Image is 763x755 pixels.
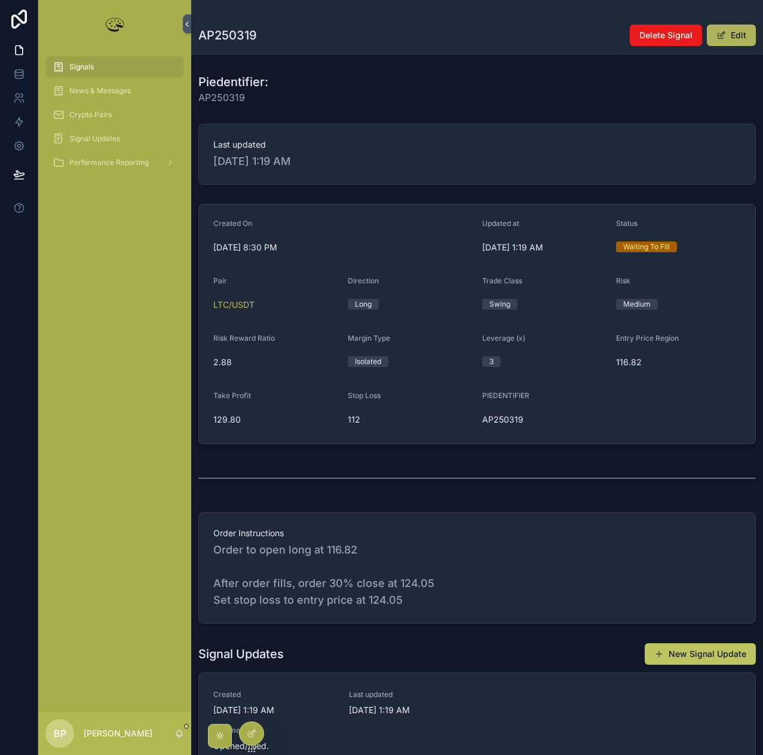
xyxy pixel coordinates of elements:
span: Pair [213,276,227,285]
span: Created [213,690,335,699]
div: Long [355,299,372,310]
span: Opened/filled. [213,740,741,752]
span: Risk [616,276,630,285]
span: Entry Price Region [616,334,679,343]
span: Delete Signal [639,29,692,41]
span: Order to open long at 116.82 After order fills, order 30% close at 124.05 Set stop loss to entry ... [213,542,741,609]
span: [DATE] 1:19 AM [482,242,607,253]
button: Edit [707,25,756,46]
div: scrollable content [38,48,191,189]
button: Delete Signal [630,25,702,46]
span: Last updated [213,139,741,151]
a: Performance Reporting [45,152,184,173]
span: Performance Reporting [69,158,149,167]
div: Medium [623,299,651,310]
a: Signals [45,56,184,78]
a: Crypto Pairs [45,104,184,126]
h1: Piedentifier: [198,74,268,90]
a: LTC/USDT [213,299,255,311]
span: Stop Loss [348,391,381,400]
span: AP250319 [482,414,607,426]
span: Crypto Pairs [69,110,112,120]
span: Signals [69,62,94,72]
a: News & Messages [45,80,184,102]
span: [DATE] 1:19 AM [213,704,335,716]
span: [DATE] 1:19 AM [213,153,741,170]
a: Signal Updates [45,128,184,149]
span: Comment [213,726,741,735]
span: Direction [348,276,379,285]
span: 2.88 [213,356,338,368]
div: Waiting To Fill [623,242,670,252]
span: Status [616,219,638,228]
span: Created On [213,219,252,228]
span: Margin Type [348,334,390,343]
span: Leverage (x) [482,334,525,343]
span: PIEDENTIFIER [482,391,529,400]
span: News & Messages [69,86,131,96]
span: [DATE] 8:30 PM [213,242,473,253]
span: Order Instructions [213,527,741,539]
h1: AP250319 [198,27,257,44]
div: Isolated [355,356,381,367]
span: 112 [348,414,473,426]
img: App logo [103,14,127,33]
span: 129.80 [213,414,338,426]
span: Take Profit [213,391,251,400]
span: Trade Class [482,276,522,285]
p: [PERSON_NAME] [84,728,152,739]
span: Signal Updates [69,134,120,143]
button: New Signal Update [645,643,756,665]
span: Updated at [482,219,519,228]
span: 116.82 [616,356,741,368]
span: Risk Reward Ratio [213,334,275,343]
h1: Signal Updates [198,646,284,662]
span: BP [54,726,66,741]
div: 3 [489,356,494,367]
span: Last updated [349,690,470,699]
span: AP250319 [198,90,268,105]
div: Swing [489,299,510,310]
span: [DATE] 1:19 AM [349,704,470,716]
